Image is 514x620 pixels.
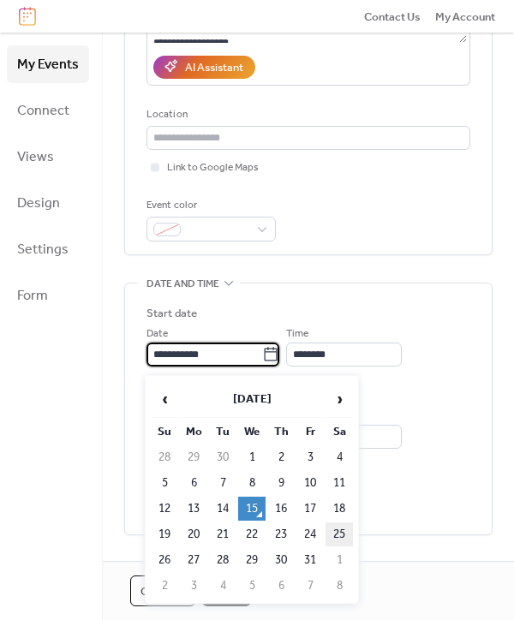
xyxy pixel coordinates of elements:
[326,548,353,572] td: 1
[19,7,36,26] img: logo
[7,277,89,314] a: Form
[209,548,236,572] td: 28
[286,325,308,343] span: Time
[267,497,295,521] td: 16
[267,445,295,469] td: 2
[209,420,236,444] th: Tu
[17,190,60,218] span: Design
[185,59,243,76] div: AI Assistant
[238,471,266,495] td: 8
[140,583,185,600] span: Cancel
[180,574,207,598] td: 3
[7,45,89,83] a: My Events
[146,276,219,293] span: Date and time
[7,230,89,268] a: Settings
[326,471,353,495] td: 11
[146,197,272,214] div: Event color
[167,159,259,176] span: Link to Google Maps
[238,574,266,598] td: 5
[152,382,177,416] span: ‹
[7,184,89,222] a: Design
[326,522,353,546] td: 25
[267,420,295,444] th: Th
[151,522,178,546] td: 19
[146,325,168,343] span: Date
[209,574,236,598] td: 4
[326,445,353,469] td: 4
[17,236,69,264] span: Settings
[17,51,79,79] span: My Events
[238,497,266,521] td: 15
[296,471,324,495] td: 10
[151,497,178,521] td: 12
[151,471,178,495] td: 5
[180,497,207,521] td: 13
[435,8,495,25] a: My Account
[17,283,48,310] span: Form
[296,574,324,598] td: 7
[326,382,352,416] span: ›
[180,548,207,572] td: 27
[364,8,421,25] a: Contact Us
[238,445,266,469] td: 1
[296,522,324,546] td: 24
[238,548,266,572] td: 29
[17,98,69,125] span: Connect
[296,445,324,469] td: 3
[209,471,236,495] td: 7
[151,445,178,469] td: 28
[267,522,295,546] td: 23
[7,138,89,176] a: Views
[180,522,207,546] td: 20
[17,144,54,171] span: Views
[209,497,236,521] td: 14
[151,420,178,444] th: Su
[238,522,266,546] td: 22
[238,420,266,444] th: We
[146,305,197,322] div: Start date
[180,445,207,469] td: 29
[267,471,295,495] td: 9
[180,471,207,495] td: 6
[296,548,324,572] td: 31
[326,420,353,444] th: Sa
[209,522,236,546] td: 21
[180,381,324,418] th: [DATE]
[364,9,421,26] span: Contact Us
[7,92,89,129] a: Connect
[435,9,495,26] span: My Account
[153,56,255,78] button: AI Assistant
[267,548,295,572] td: 30
[146,106,467,123] div: Location
[296,420,324,444] th: Fr
[180,420,207,444] th: Mo
[267,574,295,598] td: 6
[326,574,353,598] td: 8
[151,574,178,598] td: 2
[326,497,353,521] td: 18
[296,497,324,521] td: 17
[130,575,195,606] button: Cancel
[209,445,236,469] td: 30
[151,548,178,572] td: 26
